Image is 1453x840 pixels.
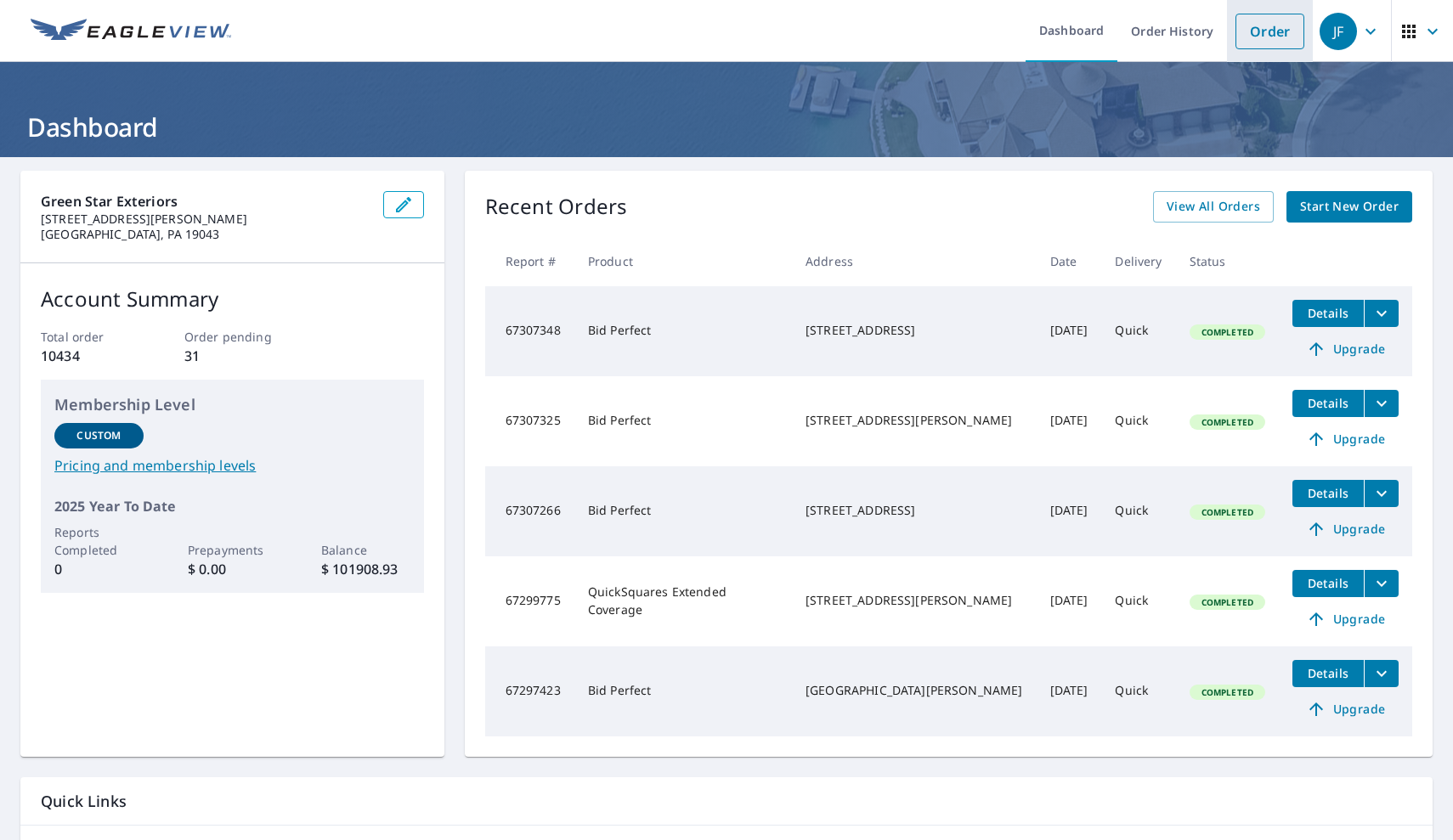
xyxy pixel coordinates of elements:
[806,682,1023,699] div: [GEOGRAPHIC_DATA][PERSON_NAME]
[1303,485,1354,501] span: Details
[41,211,370,227] p: [STREET_ADDRESS][PERSON_NAME]
[1037,286,1102,376] td: [DATE]
[1303,395,1354,411] span: Details
[1364,480,1399,507] button: filesDropdownBtn-67307266
[1303,519,1388,539] span: Upgrade
[1292,335,1399,363] a: Upgrade
[1101,646,1175,736] td: Quick
[1167,196,1260,217] span: View All Orders
[1191,326,1264,338] span: Completed
[184,346,280,366] p: 31
[1191,416,1264,428] span: Completed
[1303,305,1354,321] span: Details
[20,110,1433,144] h1: Dashboard
[41,227,370,242] p: [GEOGRAPHIC_DATA], PA 19043
[574,286,792,376] td: Bid Perfect
[485,646,574,736] td: 67297423
[485,556,574,646] td: 67299775
[1292,480,1364,507] button: detailsBtn-67307266
[1292,606,1399,633] a: Upgrade
[1303,609,1388,629] span: Upgrade
[574,376,792,466] td: Bid Perfect
[1303,339,1388,359] span: Upgrade
[321,559,410,579] p: $ 101908.93
[1364,660,1399,687] button: filesDropdownBtn-67297423
[184,328,280,346] p: Order pending
[54,559,144,579] p: 0
[1191,506,1264,518] span: Completed
[574,236,792,286] th: Product
[1286,191,1412,223] a: Start New Order
[1037,556,1102,646] td: [DATE]
[1364,390,1399,417] button: filesDropdownBtn-67307325
[806,412,1023,429] div: [STREET_ADDRESS][PERSON_NAME]
[1037,236,1102,286] th: Date
[1037,376,1102,466] td: [DATE]
[1037,646,1102,736] td: [DATE]
[1300,196,1399,217] span: Start New Order
[76,428,121,443] p: Custom
[54,455,410,476] a: Pricing and membership levels
[54,523,144,559] p: Reports Completed
[1303,575,1354,591] span: Details
[41,191,370,211] p: Green Star Exteriors
[1303,429,1388,449] span: Upgrade
[1037,466,1102,556] td: [DATE]
[574,646,792,736] td: Bid Perfect
[1364,300,1399,327] button: filesDropdownBtn-67307348
[485,466,574,556] td: 67307266
[1303,699,1388,719] span: Upgrade
[1292,390,1364,417] button: detailsBtn-67307325
[1292,660,1364,687] button: detailsBtn-67297423
[41,328,137,346] p: Total order
[188,559,277,579] p: $ 0.00
[1235,14,1304,49] a: Order
[1101,466,1175,556] td: Quick
[806,592,1023,609] div: [STREET_ADDRESS][PERSON_NAME]
[1176,236,1279,286] th: Status
[1101,286,1175,376] td: Quick
[574,556,792,646] td: QuickSquares Extended Coverage
[485,236,574,286] th: Report #
[1292,300,1364,327] button: detailsBtn-67307348
[1303,665,1354,681] span: Details
[41,346,137,366] p: 10434
[792,236,1037,286] th: Address
[1101,556,1175,646] td: Quick
[1153,191,1274,223] a: View All Orders
[1101,376,1175,466] td: Quick
[54,496,410,516] p: 2025 Year To Date
[54,393,410,416] p: Membership Level
[1292,570,1364,597] button: detailsBtn-67299775
[485,191,628,223] p: Recent Orders
[1320,13,1357,50] div: JF
[1292,426,1399,453] a: Upgrade
[1292,516,1399,543] a: Upgrade
[321,541,410,559] p: Balance
[41,284,424,314] p: Account Summary
[1101,236,1175,286] th: Delivery
[1292,696,1399,723] a: Upgrade
[1364,570,1399,597] button: filesDropdownBtn-67299775
[1191,686,1264,698] span: Completed
[41,791,1412,812] p: Quick Links
[485,286,574,376] td: 67307348
[31,19,231,44] img: EV Logo
[1191,596,1264,608] span: Completed
[806,322,1023,339] div: [STREET_ADDRESS]
[806,502,1023,519] div: [STREET_ADDRESS]
[188,541,277,559] p: Prepayments
[485,376,574,466] td: 67307325
[574,466,792,556] td: Bid Perfect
